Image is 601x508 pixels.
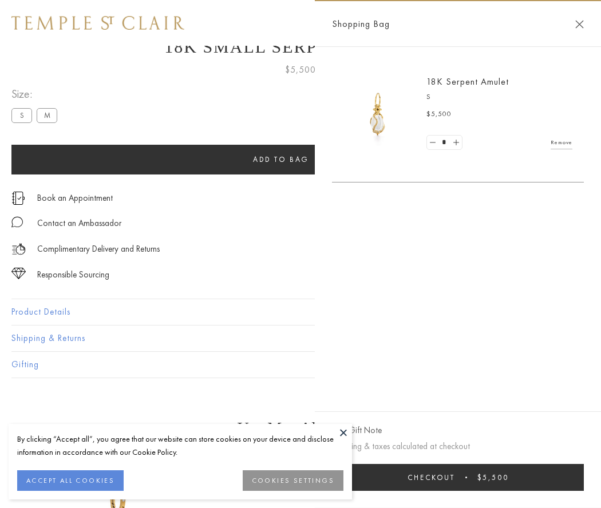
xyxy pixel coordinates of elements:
div: Contact an Ambassador [37,216,121,231]
h1: 18K Small Serpent Amulet [11,37,590,57]
span: $5,500 [477,473,509,482]
button: Checkout $5,500 [332,464,584,491]
img: icon_sourcing.svg [11,268,26,279]
button: Gifting [11,352,590,378]
label: S [11,108,32,122]
h3: You May Also Like [29,419,572,437]
button: Add to bag [11,145,551,174]
a: Set quantity to 0 [427,136,438,150]
button: Close Shopping Bag [575,20,584,29]
label: M [37,108,57,122]
span: Checkout [408,473,455,482]
span: Add to bag [253,154,309,164]
p: Complimentary Delivery and Returns [37,242,160,256]
button: Shipping & Returns [11,326,590,351]
button: Add Gift Note [332,423,382,438]
div: By clicking “Accept all”, you agree that our website can store cookies on your device and disclos... [17,432,343,459]
img: icon_appointment.svg [11,192,25,205]
span: Size: [11,85,62,104]
img: P51836-E11SERPPV [343,80,412,149]
img: icon_delivery.svg [11,242,26,256]
a: Set quantity to 2 [450,136,461,150]
p: S [426,92,572,103]
button: COOKIES SETTINGS [243,470,343,491]
span: Shopping Bag [332,17,390,31]
p: Shipping & taxes calculated at checkout [332,439,584,454]
a: Book an Appointment [37,192,113,204]
img: MessageIcon-01_2.svg [11,216,23,228]
button: Product Details [11,299,590,325]
span: $5,500 [285,62,316,77]
div: Responsible Sourcing [37,268,109,282]
a: Remove [551,136,572,149]
button: ACCEPT ALL COOKIES [17,470,124,491]
a: 18K Serpent Amulet [426,76,509,88]
img: Temple St. Clair [11,16,184,30]
span: $5,500 [426,109,452,120]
